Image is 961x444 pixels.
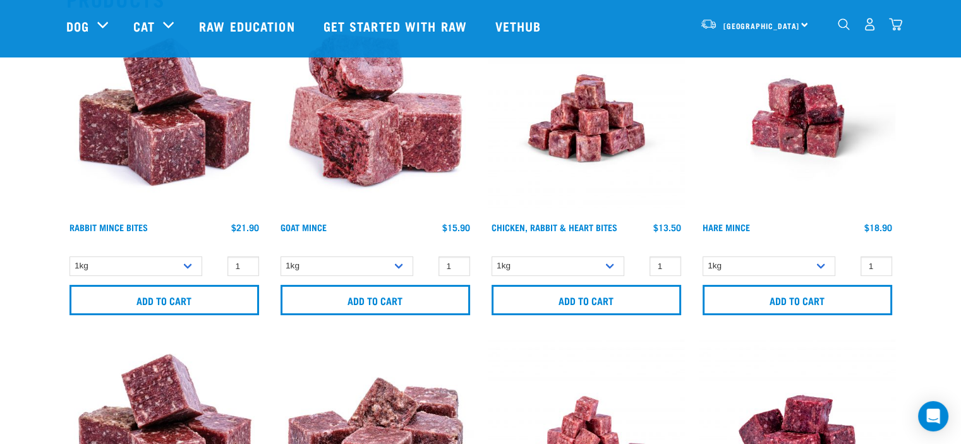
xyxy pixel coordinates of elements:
div: $21.90 [231,222,259,232]
div: $13.50 [653,222,681,232]
input: Add to cart [70,285,259,315]
img: home-icon-1@2x.png [838,18,850,30]
input: 1 [438,256,470,276]
a: Rabbit Mince Bites [70,225,148,229]
img: Chicken Rabbit Heart 1609 [488,20,684,216]
input: 1 [227,256,259,276]
span: [GEOGRAPHIC_DATA] [723,23,800,28]
input: 1 [650,256,681,276]
a: Goat Mince [281,225,327,229]
div: $15.90 [442,222,470,232]
img: van-moving.png [700,18,717,30]
a: Cat [133,16,155,35]
img: Whole Minced Rabbit Cubes 01 [66,20,262,216]
a: Dog [66,16,89,35]
img: Raw Essentials Hare Mince Raw Bites For Cats & Dogs [699,20,895,216]
div: $18.90 [864,222,892,232]
a: Chicken, Rabbit & Heart Bites [492,225,617,229]
img: 1077 Wild Goat Mince 01 [277,20,473,216]
input: Add to cart [492,285,681,315]
div: Open Intercom Messenger [918,401,948,431]
input: 1 [861,256,892,276]
a: Raw Education [186,1,310,51]
img: home-icon@2x.png [889,18,902,31]
input: Add to cart [703,285,892,315]
a: Get started with Raw [311,1,483,51]
input: Add to cart [281,285,470,315]
a: Hare Mince [703,225,750,229]
img: user.png [863,18,876,31]
a: Vethub [483,1,557,51]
